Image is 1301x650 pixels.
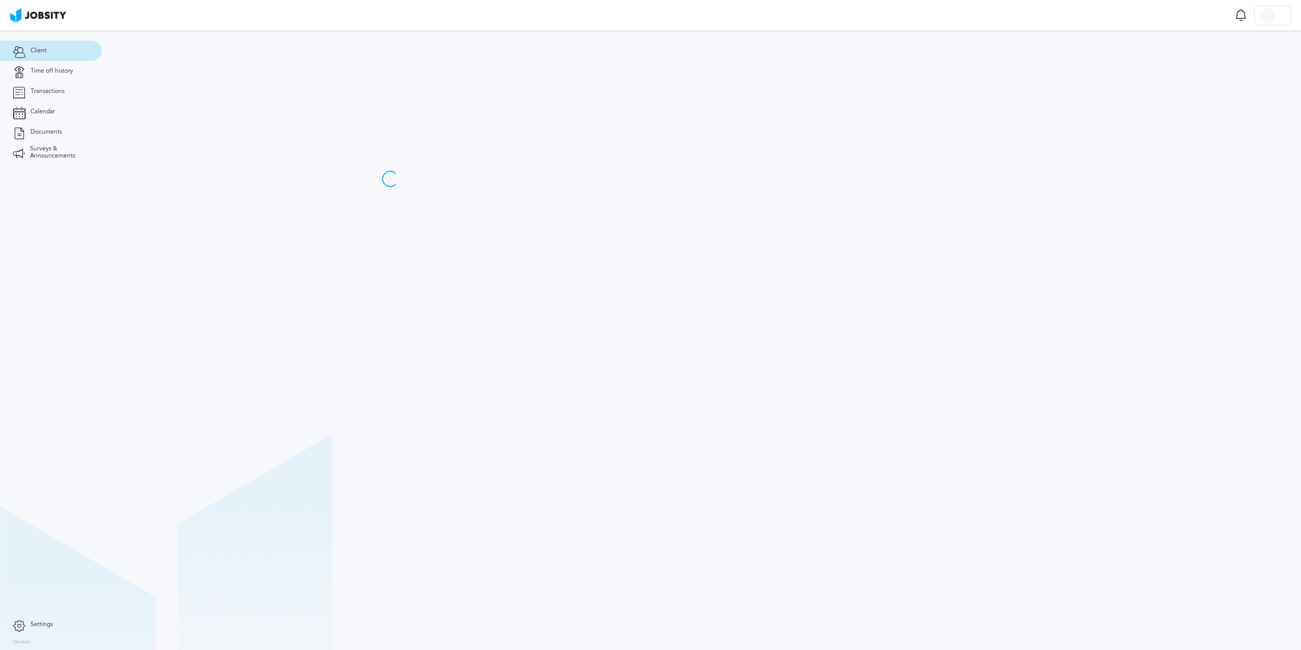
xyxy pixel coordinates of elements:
[13,639,32,645] label: Version:
[30,145,89,160] span: Surveys & Announcements
[30,129,62,136] span: Documents
[30,108,55,115] span: Calendar
[30,68,73,75] span: Time off history
[30,88,65,95] span: Transactions
[30,621,53,628] span: Settings
[10,8,66,22] img: ab4bad089aa723f57921c736e9817d99.png
[30,47,47,54] span: Client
